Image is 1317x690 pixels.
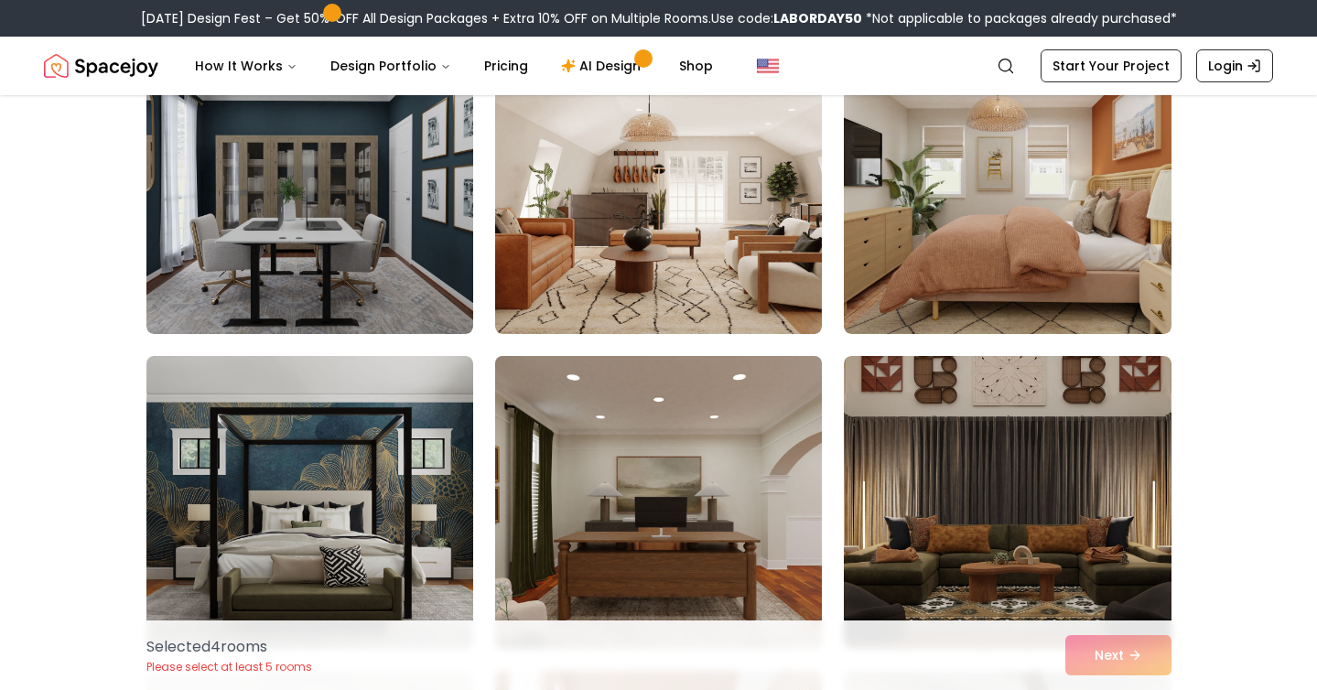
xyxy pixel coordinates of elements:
b: LABORDAY50 [773,9,862,27]
img: Room room-59 [487,349,830,656]
button: How It Works [180,48,312,84]
span: *Not applicable to packages already purchased* [862,9,1177,27]
a: Login [1196,49,1273,82]
span: Use code: [711,9,862,27]
a: Pricing [470,48,543,84]
img: Room room-58 [146,356,473,649]
a: Shop [664,48,728,84]
img: Room room-56 [495,41,822,334]
a: Spacejoy [44,48,158,84]
button: Design Portfolio [316,48,466,84]
img: United States [757,55,779,77]
img: Room room-60 [844,356,1171,649]
p: Selected 4 room s [146,636,312,658]
a: Start Your Project [1041,49,1182,82]
img: Spacejoy Logo [44,48,158,84]
img: Room room-55 [146,41,473,334]
nav: Main [180,48,728,84]
img: Room room-57 [844,41,1171,334]
nav: Global [44,37,1273,95]
div: [DATE] Design Fest – Get 50% OFF All Design Packages + Extra 10% OFF on Multiple Rooms. [141,9,1177,27]
a: AI Design [546,48,661,84]
p: Please select at least 5 rooms [146,660,312,674]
